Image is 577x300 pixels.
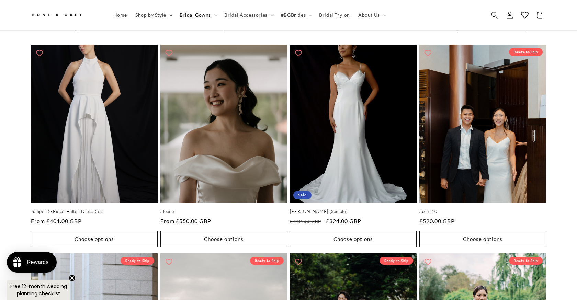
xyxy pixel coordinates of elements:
[135,12,166,18] span: Shop by Style
[162,255,176,269] button: Add to wishlist
[33,46,46,60] button: Add to wishlist
[31,10,82,21] img: Bone and Grey Bridal
[31,209,158,215] a: Juniper 2-Piece Halter Dress Set
[27,259,48,265] div: Rewards
[109,8,131,22] a: Home
[319,12,350,18] span: Bridal Try-on
[10,283,67,297] span: Free 12-month wedding planning checklist
[160,231,287,247] button: Choose options
[224,12,268,18] span: Bridal Accessories
[442,26,460,32] label: Sort by:
[7,280,70,300] div: Free 12-month wedding planning checklistClose teaser
[290,231,417,247] button: Choose options
[518,26,546,32] span: 55 products
[69,275,76,281] button: Close teaser
[292,255,305,269] button: Add to wishlist
[113,12,127,18] span: Home
[421,255,435,269] button: Add to wishlist
[290,209,417,215] a: [PERSON_NAME] (Sample)
[162,46,176,60] button: Add to wishlist
[220,8,277,22] summary: Bridal Accessories
[131,8,176,22] summary: Shop by Style
[292,46,305,60] button: Add to wishlist
[419,231,546,247] button: Choose options
[176,8,220,22] summary: Bridal Gowns
[487,8,502,23] summary: Search
[29,7,102,23] a: Bone and Grey Bridal
[315,8,354,22] a: Bridal Try-on
[354,8,389,22] summary: About Us
[160,209,287,215] a: Sloane
[31,231,158,247] button: Choose options
[358,12,380,18] span: About Us
[180,12,211,18] span: Bridal Gowns
[277,8,315,22] summary: #BGBrides
[281,12,306,18] span: #BGBrides
[419,209,546,215] a: Sora 2.0
[421,46,435,60] button: Add to wishlist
